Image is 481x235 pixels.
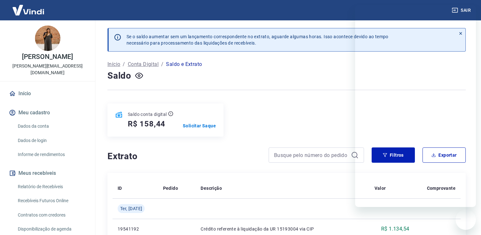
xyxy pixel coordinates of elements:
a: Recebíveis Futuros Online [15,194,87,207]
p: Se o saldo aumentar sem um lançamento correspondente no extrato, aguarde algumas horas. Isso acon... [127,33,388,46]
a: Dados da conta [15,120,87,133]
h5: R$ 158,44 [128,119,165,129]
p: [PERSON_NAME][EMAIL_ADDRESS][DOMAIN_NAME] [5,63,90,76]
p: / [161,61,163,68]
iframe: Messaging window [355,5,476,207]
h4: Saldo [107,69,131,82]
p: Saldo e Extrato [166,61,202,68]
span: Ter, [DATE] [120,205,142,212]
button: Sair [450,4,473,16]
img: Vindi [8,0,49,20]
a: Relatório de Recebíveis [15,180,87,193]
img: 4d6c15f7-c71a-4729-ae4d-d5b058f53428.jpeg [35,25,60,51]
p: Pedido [163,185,178,191]
a: Início [107,61,120,68]
a: Conta Digital [128,61,159,68]
p: ID [118,185,122,191]
iframe: Button to launch messaging window, conversation in progress [456,210,476,230]
p: Saldo conta digital [128,111,167,117]
p: R$ 1.134,54 [381,225,409,233]
p: [PERSON_NAME] [22,53,73,60]
a: Solicitar Saque [183,123,216,129]
p: / [123,61,125,68]
input: Busque pelo número do pedido [274,150,348,160]
button: Meus recebíveis [8,166,87,180]
a: Informe de rendimentos [15,148,87,161]
p: Crédito referente à liquidação da UR 15193004 via CIP [201,226,364,232]
a: Início [8,87,87,101]
a: Contratos com credores [15,209,87,222]
p: Descrição [201,185,222,191]
h4: Extrato [107,150,261,163]
button: Meu cadastro [8,106,87,120]
a: Dados de login [15,134,87,147]
p: 19541192 [118,226,153,232]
